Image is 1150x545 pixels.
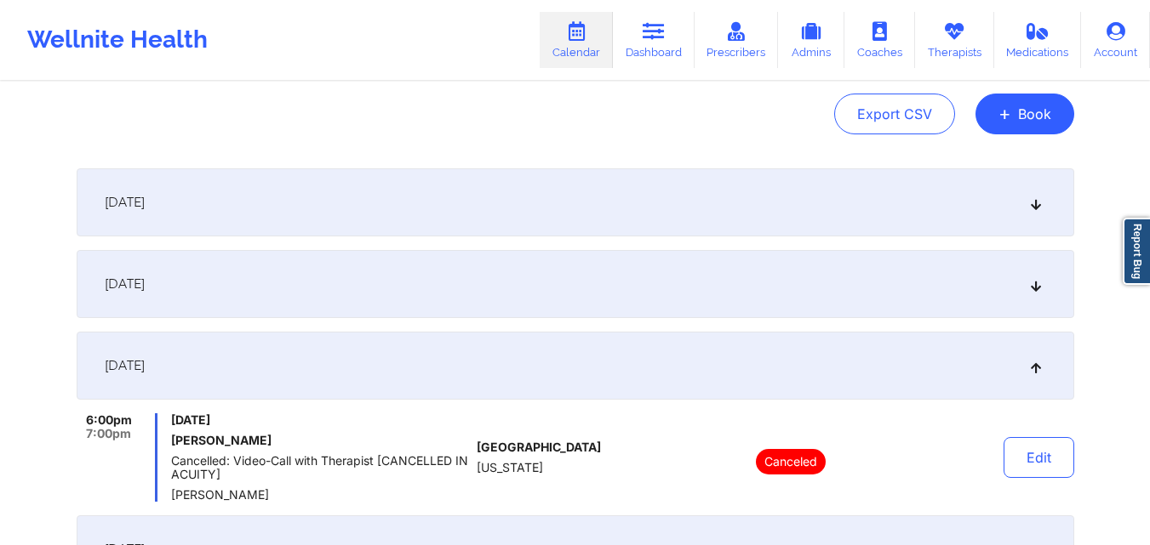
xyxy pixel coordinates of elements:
[171,434,470,447] h6: [PERSON_NAME]
[477,461,543,474] span: [US_STATE]
[86,413,132,427] span: 6:00pm
[105,275,145,292] span: [DATE]
[975,94,1074,134] button: +Book
[695,12,779,68] a: Prescribers
[171,488,470,502] span: [PERSON_NAME]
[613,12,695,68] a: Dashboard
[105,357,145,374] span: [DATE]
[171,454,470,481] span: Cancelled: Video-Call with Therapist [CANCELLED IN ACUITY]
[1081,12,1150,68] a: Account
[844,12,915,68] a: Coaches
[998,109,1011,118] span: +
[834,94,955,134] button: Export CSV
[1123,218,1150,285] a: Report Bug
[778,12,844,68] a: Admins
[540,12,613,68] a: Calendar
[171,413,470,427] span: [DATE]
[105,194,145,211] span: [DATE]
[756,449,826,474] p: Canceled
[915,12,994,68] a: Therapists
[1004,437,1074,478] button: Edit
[86,427,131,440] span: 7:00pm
[994,12,1082,68] a: Medications
[477,440,601,454] span: [GEOGRAPHIC_DATA]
